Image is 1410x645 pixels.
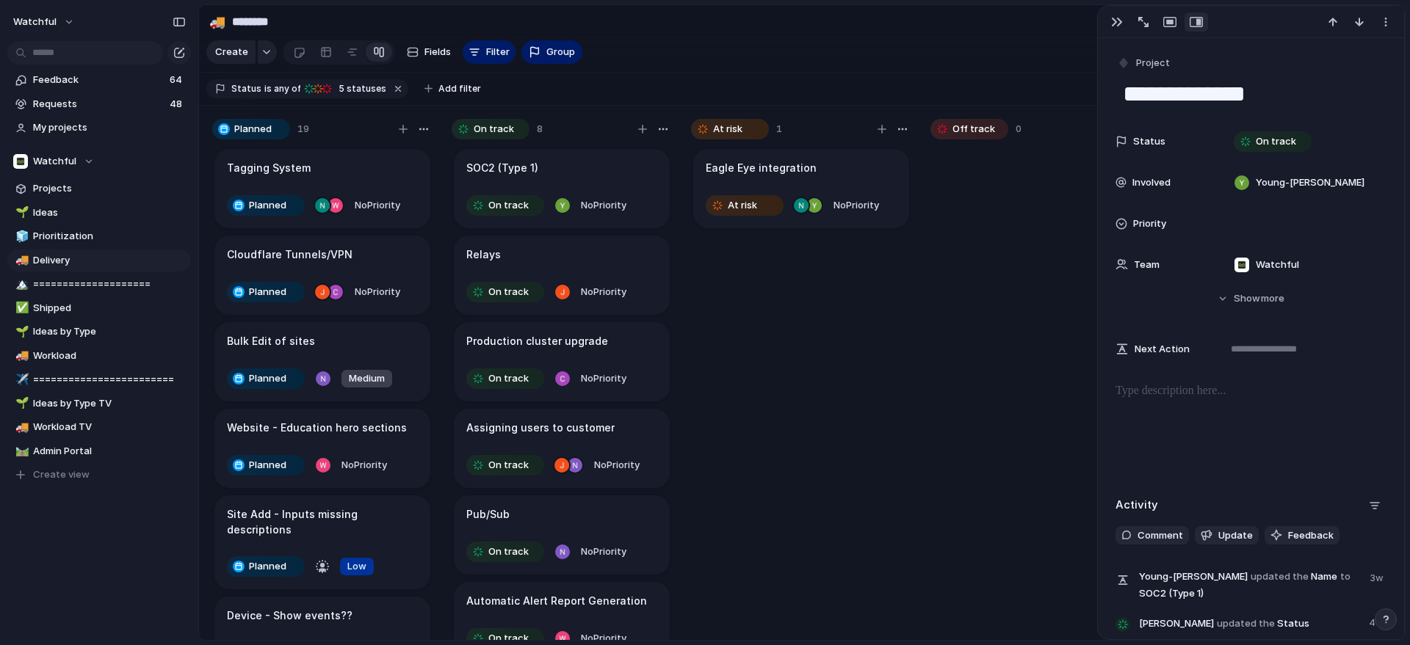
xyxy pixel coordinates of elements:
span: No Priority [581,199,626,211]
div: 🧊 [15,228,26,245]
button: 🏔️ [13,277,28,291]
span: Filter [486,45,510,59]
button: Add filter [416,79,490,99]
span: On track [474,122,514,136]
button: Planned [223,194,308,217]
button: isany of [261,81,303,97]
button: 🌱 [13,324,28,339]
h1: Website - Education hero sections [227,420,407,436]
span: is [264,82,272,95]
span: No Priority [581,285,626,297]
button: 🚚 [13,420,28,434]
h1: Automatic Alert Report Generation [466,593,647,609]
div: 🌱Ideas by Type TV [7,393,191,415]
span: Comment [1138,528,1183,543]
span: Name SOC2 (Type 1) [1139,568,1361,601]
div: 🏔️ [15,276,26,293]
span: On track [1256,134,1296,149]
button: NoPriority [338,453,391,477]
a: 🚚Workload TV [7,416,191,438]
h1: SOC2 (Type 1) [466,160,538,176]
span: On track [488,198,529,213]
button: NoPriority [830,194,883,217]
div: Site Add - Inputs missing descriptionsPlannedLow [214,495,430,589]
span: On track [488,371,529,386]
button: On track [463,540,548,564]
button: Project [1114,53,1174,74]
button: Create [206,40,256,64]
span: Status [231,82,261,95]
button: 🚚 [13,349,28,363]
div: 🏔️==================== [7,273,191,295]
span: On track [488,458,529,473]
button: 🛤️ [13,444,28,459]
div: Website - Education hero sectionsPlannedNoPriority [214,409,430,488]
span: Group [546,45,575,59]
button: Filter [463,40,516,64]
span: 0 [1016,122,1022,136]
span: 64 [170,73,185,87]
div: ✈️ [15,371,26,388]
span: Ideas by Type TV [33,396,186,411]
span: more [1261,291,1284,306]
span: Priority [1133,216,1166,231]
span: No Priority [581,632,626,644]
button: Low [336,555,377,578]
button: On track [463,194,548,217]
span: [PERSON_NAME] [1139,616,1214,631]
span: Create view [33,467,90,482]
div: Bulk Edit of sitesPlannedMedium [214,322,430,401]
button: NoPriority [351,280,404,304]
button: Fields [401,40,457,64]
button: Group [521,40,582,64]
span: ======================== [33,372,186,387]
button: Planned [223,280,308,304]
h2: Activity [1116,497,1158,514]
span: Planned [249,198,286,213]
span: Feedback [1288,528,1334,543]
span: any of [272,82,300,95]
span: ==================== [33,277,186,291]
button: Watchful [7,150,191,172]
span: Project [1136,56,1170,70]
div: 🚚 [15,347,26,364]
div: 🌱 [15,324,26,340]
a: 🛤️Admin Portal [7,440,191,462]
span: No Priority [834,199,879,211]
button: At risk [702,194,787,217]
span: 4w [1369,613,1386,630]
span: watchful [13,15,57,29]
button: NoPriority [577,367,630,390]
span: to [1340,569,1351,584]
div: 🚚Workload [7,345,191,367]
button: 🌱 [13,205,28,220]
h1: Bulk Edit of sites [227,333,315,349]
span: No Priority [581,372,626,384]
h1: Eagle Eye integration [706,160,817,176]
span: On track [488,285,529,299]
div: 🌱Ideas by Type [7,321,191,343]
span: On track [488,544,529,559]
span: Prioritization [33,229,186,244]
a: Projects [7,178,191,200]
span: Young-[PERSON_NAME] [1256,175,1364,190]
button: Showmore [1116,285,1386,312]
button: On track [463,367,548,390]
h1: Site Add - Inputs missing descriptions [227,506,418,537]
span: Show [1234,291,1260,306]
button: Planned [223,367,308,390]
div: Cloudflare Tunnels/VPNPlannedNoPriority [214,236,430,315]
span: Update [1218,528,1253,543]
span: Watchful [1256,258,1299,272]
span: 19 [297,122,309,136]
span: Delivery [33,253,186,268]
span: Planned [249,559,286,574]
span: Planned [234,122,272,136]
span: Young-[PERSON_NAME] [1139,569,1248,584]
button: 🌱 [13,396,28,411]
span: Create [215,45,248,59]
span: No Priority [355,199,400,211]
a: ✈️======================== [7,368,191,390]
